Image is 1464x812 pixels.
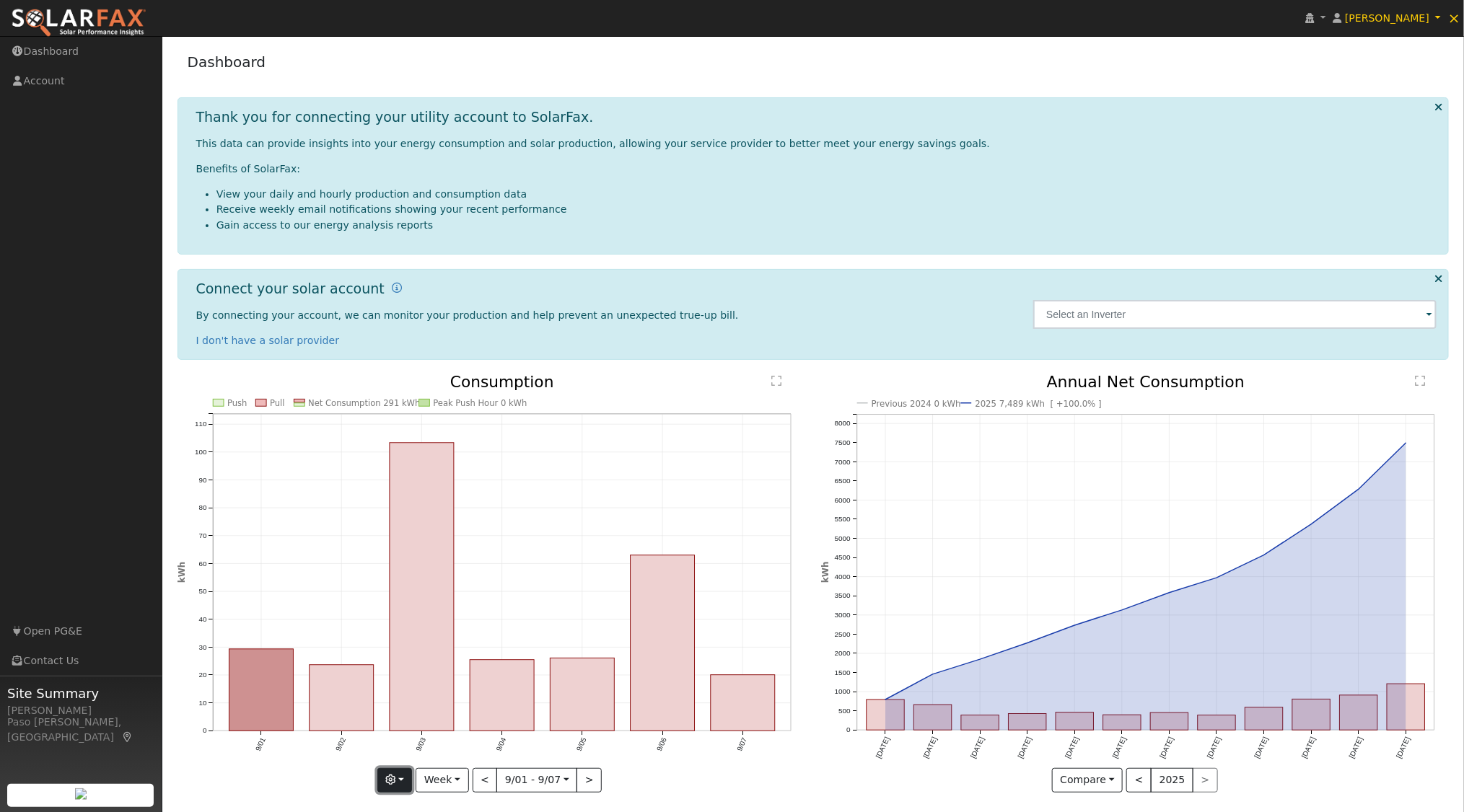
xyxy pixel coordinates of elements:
rect: onclick="" [631,555,695,731]
rect: onclick="" [711,675,775,731]
li: Receive weekly email notifications showing your recent performance [216,202,1437,217]
span: Site Summary [7,684,154,703]
text: 1500 [834,668,851,676]
rect: onclick="" [913,705,952,731]
text: 6000 [834,496,851,504]
text: 3000 [834,611,851,619]
text: 20 [198,671,206,679]
span: This data can provide insights into your energy consumption and solar production, allowing your s... [196,138,990,149]
rect: onclick="" [1056,712,1094,731]
a: Dashboard [188,53,266,71]
span: By connecting your account, we can monitor your production and help prevent an unexpected true-up... [196,309,739,321]
text: Peak Push Hour 0 kWh [433,398,527,408]
text: 40 [198,615,206,623]
p: Benefits of SolarFax: [196,162,1437,177]
li: View your daily and hourly production and consumption data [216,187,1437,202]
text: 500 [838,707,851,715]
button: 9/01 - 9/07 [496,768,577,793]
text: 9/05 [575,736,588,753]
img: SolarFax [11,8,146,38]
circle: onclick="" [1025,640,1030,646]
text: 60 [198,560,206,568]
rect: onclick="" [1245,707,1284,731]
text: [DATE] [875,736,891,759]
button: Week [416,768,468,793]
text: Push [227,398,247,408]
circle: onclick="" [930,671,936,677]
a: I don't have a solar provider [196,335,340,346]
a: Map [121,731,134,743]
rect: onclick="" [1198,715,1236,731]
text: 10 [198,699,206,707]
rect: onclick="" [1151,713,1189,731]
span: × [1448,9,1460,27]
text: 80 [198,503,206,511]
text: 5500 [834,515,851,523]
h1: Thank you for connecting your utility account to SolarFax. [196,109,594,125]
text:  [772,375,782,387]
text: [DATE] [1348,736,1364,759]
text: 9/03 [414,736,427,753]
text: 9/06 [655,736,668,753]
text: 7500 [834,438,851,446]
text: 9/07 [736,737,749,753]
button: < [473,768,498,793]
text:  [1415,375,1425,387]
rect: onclick="" [551,658,615,731]
button: Compare [1052,768,1123,793]
circle: onclick="" [1309,521,1315,527]
text: 8000 [834,419,851,427]
text: 0 [203,727,207,735]
text: [DATE] [1159,736,1175,759]
text: 110 [195,420,207,428]
text: 90 [198,476,206,484]
text: 7000 [834,458,851,466]
text: 2500 [834,630,851,638]
text: 6500 [834,477,851,485]
text: [DATE] [921,736,938,759]
text: 5000 [834,534,851,542]
circle: onclick="" [977,657,983,663]
text: [DATE] [1064,736,1080,759]
text: [DATE] [1300,736,1317,759]
text: 1000 [834,688,851,696]
circle: onclick="" [1403,440,1409,446]
text: [DATE] [1017,736,1033,759]
text: 4500 [834,554,851,562]
rect: onclick="" [1388,684,1426,731]
text: Pull [270,398,285,408]
text: kWh [820,562,830,583]
text: 9/01 [253,737,266,753]
h1: Connect your solar account [196,281,385,297]
text: Annual Net Consumption [1047,373,1245,391]
button: 2025 [1151,768,1193,793]
div: Paso [PERSON_NAME], [GEOGRAPHIC_DATA] [7,715,154,745]
rect: onclick="" [229,649,293,731]
text: 70 [198,531,206,539]
text: 3500 [834,592,851,600]
img: retrieve [75,788,87,800]
circle: onclick="" [1119,607,1125,613]
text: 100 [195,448,207,456]
circle: onclick="" [1167,590,1172,596]
circle: onclick="" [1356,487,1362,493]
text: [DATE] [969,736,986,759]
text: 9/02 [334,737,347,753]
circle: onclick="" [1214,575,1219,581]
circle: onclick="" [1072,622,1078,628]
input: Select an Inverter [1033,300,1437,329]
text: 2000 [834,650,851,658]
text: [DATE] [1395,736,1412,759]
rect: onclick="" [1293,700,1331,731]
rect: onclick="" [1103,715,1141,731]
text: 2025 7,489 kWh [ +100.0% ] [975,399,1102,409]
rect: onclick="" [1009,714,1047,731]
text: [DATE] [1253,736,1270,759]
rect: onclick="" [390,443,454,731]
text: Net Consumption 291 kWh [308,398,420,408]
text: [DATE] [1111,736,1128,759]
div: [PERSON_NAME] [7,703,154,718]
span: [PERSON_NAME] [1345,12,1429,24]
text: [DATE] [1206,736,1222,759]
button: > [577,768,602,793]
